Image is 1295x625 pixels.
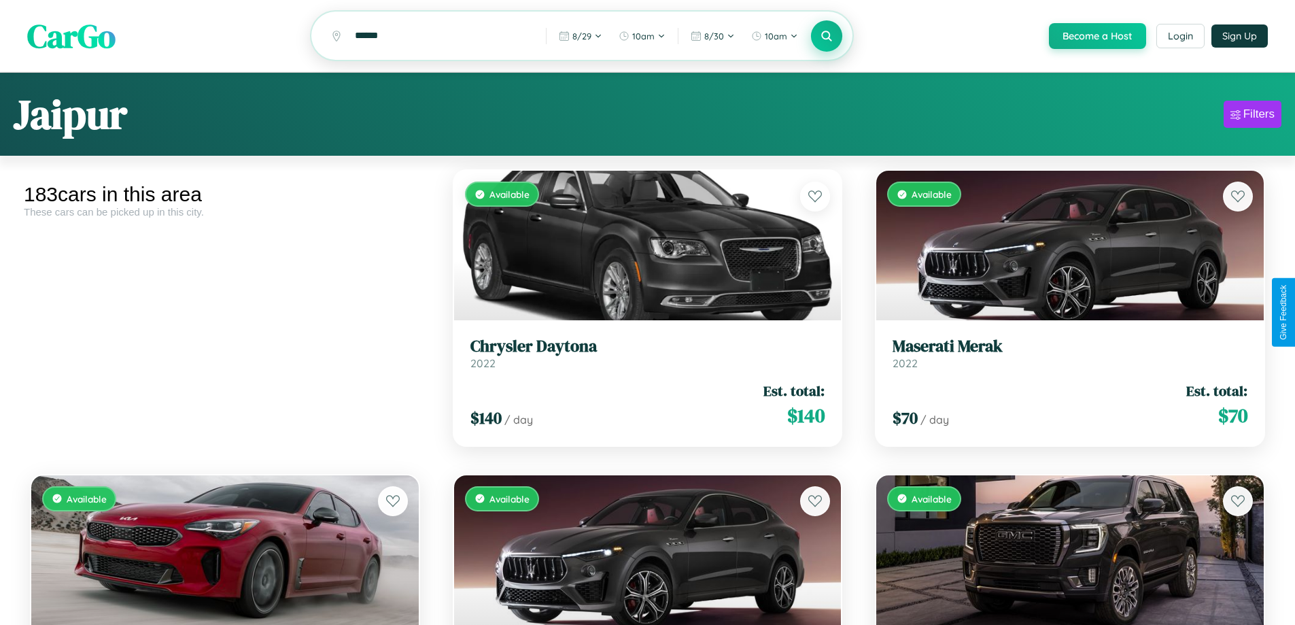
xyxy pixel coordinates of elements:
[1211,24,1268,48] button: Sign Up
[489,493,530,505] span: Available
[1156,24,1205,48] button: Login
[893,337,1247,356] h3: Maserati Merak
[1279,285,1288,340] div: Give Feedback
[1243,107,1275,121] div: Filters
[612,25,672,47] button: 10am
[893,356,918,370] span: 2022
[893,337,1247,370] a: Maserati Merak2022
[912,493,952,505] span: Available
[893,407,918,429] span: $ 70
[1049,23,1146,49] button: Become a Host
[765,31,787,41] span: 10am
[684,25,742,47] button: 8/30
[632,31,655,41] span: 10am
[552,25,609,47] button: 8/29
[1224,101,1281,128] button: Filters
[912,188,952,200] span: Available
[744,25,805,47] button: 10am
[787,402,825,429] span: $ 140
[470,407,502,429] span: $ 140
[470,337,825,356] h3: Chrysler Daytona
[504,413,533,426] span: / day
[763,381,825,401] span: Est. total:
[572,31,591,41] span: 8 / 29
[920,413,949,426] span: / day
[470,337,825,370] a: Chrysler Daytona2022
[24,206,426,218] div: These cars can be picked up in this city.
[470,356,496,370] span: 2022
[1218,402,1247,429] span: $ 70
[27,14,116,58] span: CarGo
[704,31,724,41] span: 8 / 30
[67,493,107,505] span: Available
[489,188,530,200] span: Available
[14,86,127,142] h1: Jaipur
[24,183,426,206] div: 183 cars in this area
[1186,381,1247,401] span: Est. total:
